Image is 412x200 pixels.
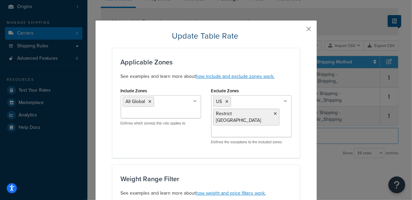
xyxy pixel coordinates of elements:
h3: Applicable Zones [121,58,292,66]
a: how weight and price filters work. [196,190,266,197]
label: Include Zones [121,88,147,93]
h2: Update Table Rate [112,31,300,41]
p: Defines the exceptions to the included zones [211,140,292,145]
a: how include and exclude zones work. [196,73,275,80]
span: Restrict [GEOGRAPHIC_DATA] [216,110,261,124]
h3: Weight Range Filter [121,175,292,183]
span: US [216,98,222,105]
p: See examples and learn more about [121,189,292,197]
label: Exclude Zones [211,88,239,93]
p: See examples and learn more about [121,72,292,81]
p: Defines which zone(s) this rate applies to [121,121,201,126]
span: All Global [126,98,145,105]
